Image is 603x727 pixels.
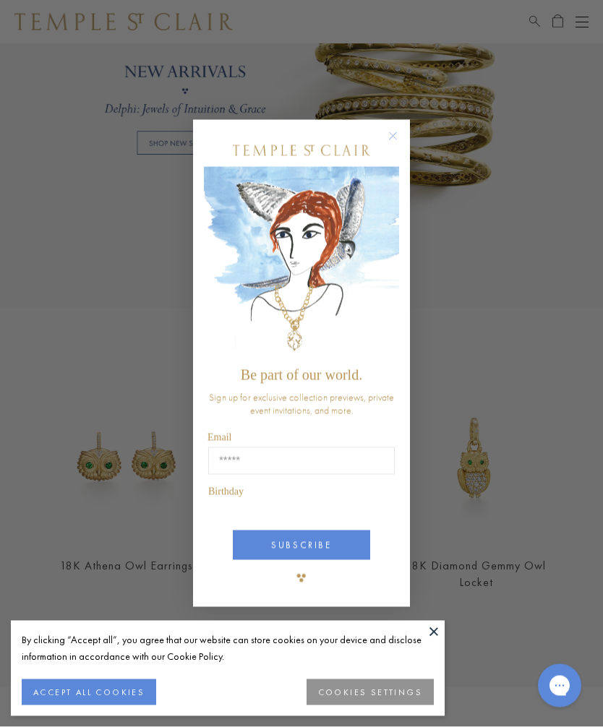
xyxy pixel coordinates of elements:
[391,134,409,152] button: Close dialog
[209,391,394,417] span: Sign up for exclusive collection previews, private event invitations, and more.
[208,447,395,475] input: Email
[233,145,370,156] img: Temple St. Clair
[287,564,316,593] img: TSC
[208,432,231,443] span: Email
[204,167,399,360] img: c4a9eb12-d91a-4d4a-8ee0-386386f4f338.jpeg
[22,632,434,665] div: By clicking “Accept all”, you agree that our website can store cookies on your device and disclos...
[233,530,370,560] button: SUBSCRIBE
[531,659,589,713] iframe: Gorgias live chat messenger
[307,679,434,705] button: COOKIES SETTINGS
[22,679,156,705] button: ACCEPT ALL COOKIES
[241,367,362,383] span: Be part of our world.
[208,486,244,497] span: Birthday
